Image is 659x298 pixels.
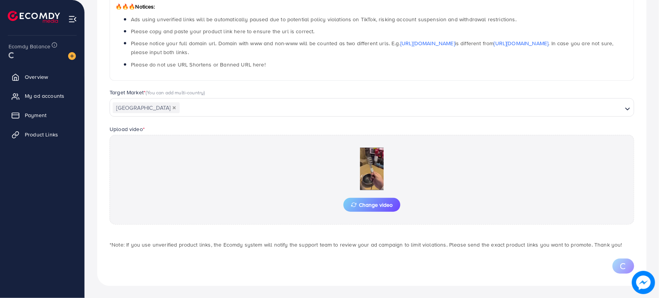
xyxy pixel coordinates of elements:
[25,131,58,138] span: Product Links
[494,39,549,47] a: [URL][DOMAIN_NAME]
[25,73,48,81] span: Overview
[8,11,60,23] img: logo
[6,107,79,123] a: Payment
[146,89,205,96] span: (You can add multi-country)
[333,148,411,190] img: Preview Image
[131,61,266,68] span: Please do not use URL Shortens or Banned URL here!
[9,43,50,50] span: Ecomdy Balance
[68,52,76,60] img: image
[25,92,64,100] span: My ad accounts
[110,89,205,96] label: Target Market
[632,271,655,294] img: image
[6,69,79,85] a: Overview
[131,39,614,56] span: Please notice your full domain url. Domain with www and non-www will be counted as two different ...
[400,39,455,47] a: [URL][DOMAIN_NAME]
[68,15,77,24] img: menu
[6,127,79,142] a: Product Links
[115,3,155,10] span: Notices:
[351,202,393,208] span: Change video
[131,15,517,23] span: Ads using unverified links will be automatically paused due to potential policy violations on Tik...
[110,240,634,249] p: *Note: If you use unverified product links, the Ecomdy system will notify the support team to rev...
[113,102,180,113] span: [GEOGRAPHIC_DATA]
[110,125,145,133] label: Upload video
[110,98,634,117] div: Search for option
[180,102,622,114] input: Search for option
[343,198,400,212] button: Change video
[25,111,46,119] span: Payment
[115,3,135,10] span: 🔥🔥🔥
[131,27,315,35] span: Please copy and paste your product link here to ensure the url is correct.
[6,88,79,104] a: My ad accounts
[172,106,176,110] button: Deselect Pakistan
